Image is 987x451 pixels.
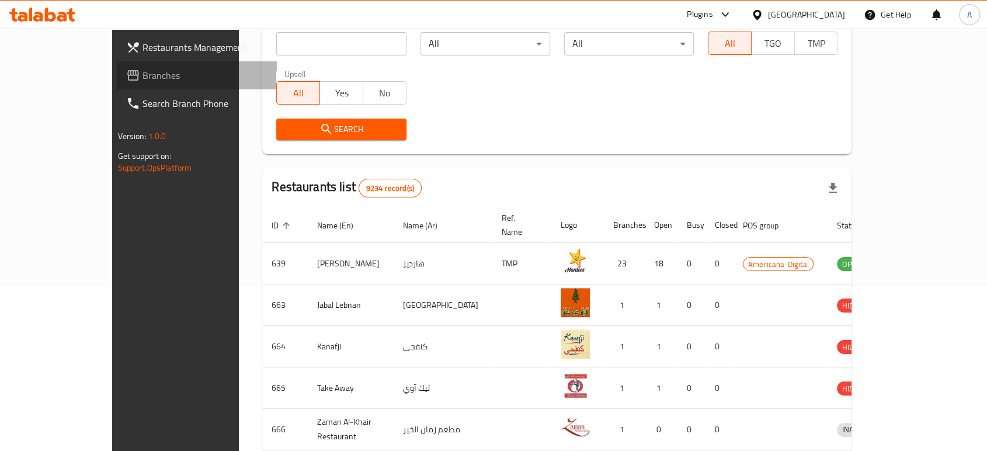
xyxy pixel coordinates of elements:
[403,218,453,233] span: Name (Ar)
[117,33,277,61] a: Restaurants Management
[394,326,492,367] td: كنفجي
[262,409,308,450] td: 666
[561,247,590,276] img: Hardee's
[837,381,872,396] div: HIDDEN
[308,243,394,285] td: [PERSON_NAME]
[677,326,706,367] td: 0
[143,40,267,54] span: Restaurants Management
[645,326,677,367] td: 1
[604,285,645,326] td: 1
[706,243,734,285] td: 0
[706,367,734,409] td: 0
[363,81,406,105] button: No
[604,367,645,409] td: 1
[276,119,406,140] button: Search
[325,85,359,102] span: Yes
[492,243,551,285] td: TMP
[604,326,645,367] td: 1
[677,285,706,326] td: 0
[262,326,308,367] td: 664
[561,371,590,400] img: Take Away
[837,382,872,396] span: HIDDEN
[713,35,747,52] span: All
[706,409,734,450] td: 0
[117,61,277,89] a: Branches
[394,285,492,326] td: [GEOGRAPHIC_DATA]
[143,68,267,82] span: Branches
[645,409,677,450] td: 0
[262,367,308,409] td: 665
[837,299,872,313] div: HIDDEN
[317,218,369,233] span: Name (En)
[604,243,645,285] td: 23
[276,81,320,105] button: All
[706,285,734,326] td: 0
[756,35,790,52] span: TGO
[604,409,645,450] td: 1
[118,160,192,175] a: Support.OpsPlatform
[148,129,166,144] span: 1.0.0
[837,299,872,313] span: HIDDEN
[420,32,550,55] div: All
[561,288,590,317] img: Jabal Lebnan
[394,409,492,450] td: مطعم زمان الخير
[819,174,847,202] div: Export file
[561,329,590,359] img: Kanafji
[708,32,752,55] button: All
[117,89,277,117] a: Search Branch Phone
[308,326,394,367] td: Kanafji
[645,207,677,243] th: Open
[837,218,875,233] span: Status
[561,412,590,442] img: Zaman Al-Khair Restaurant
[677,367,706,409] td: 0
[394,243,492,285] td: هارديز
[677,243,706,285] td: 0
[262,243,308,285] td: 639
[645,285,677,326] td: 1
[768,8,845,21] div: [GEOGRAPHIC_DATA]
[262,285,308,326] td: 663
[359,183,421,194] span: 9234 record(s)
[677,207,706,243] th: Busy
[308,285,394,326] td: Jabal Lebnan
[706,326,734,367] td: 0
[502,211,537,239] span: Ref. Name
[794,32,838,55] button: TMP
[800,35,833,52] span: TMP
[308,367,394,409] td: Take Away
[837,258,866,271] span: OPEN
[118,129,147,144] span: Version:
[743,218,794,233] span: POS group
[604,207,645,243] th: Branches
[837,423,877,437] div: INACTIVE
[677,409,706,450] td: 0
[143,96,267,110] span: Search Branch Phone
[743,258,813,271] span: Americana-Digital
[837,341,872,354] span: HIDDEN
[645,243,677,285] td: 18
[272,218,294,233] span: ID
[286,122,397,137] span: Search
[706,207,734,243] th: Closed
[564,32,694,55] div: All
[967,8,972,21] span: A
[837,423,877,436] span: INACTIVE
[281,85,315,102] span: All
[118,148,172,164] span: Get support on:
[284,70,306,78] label: Upsell
[394,367,492,409] td: تيك آوي
[319,81,363,105] button: Yes
[276,32,406,55] input: Search for restaurant name or ID..
[359,179,422,197] div: Total records count
[368,85,402,102] span: No
[645,367,677,409] td: 1
[308,409,394,450] td: Zaman Al-Khair Restaurant
[272,178,422,197] h2: Restaurants list
[687,8,713,22] div: Plugins
[551,207,604,243] th: Logo
[751,32,795,55] button: TGO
